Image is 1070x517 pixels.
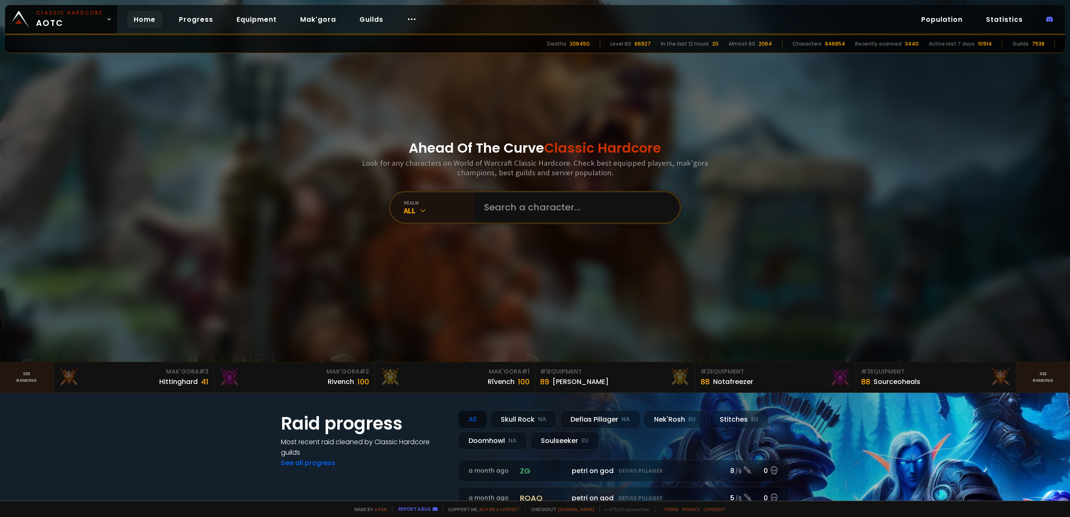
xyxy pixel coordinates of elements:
div: Characters [792,40,822,48]
div: All [404,206,474,215]
span: # 2 [701,367,710,376]
span: Checkout [526,506,594,512]
a: #3Equipment88Sourceoheals [856,362,1016,392]
input: Search a character... [479,192,670,223]
span: Made by [349,506,387,512]
div: Equipment [540,367,690,376]
div: Guilds [1012,40,1029,48]
div: Defias Pillager [560,410,640,428]
a: #2Equipment88Notafreezer [695,362,856,392]
a: Classic HardcoreAOTC [5,5,117,33]
div: 88 [701,376,710,387]
span: # 1 [540,367,548,376]
small: NA [538,415,546,424]
span: v. d752d5 - production [599,506,650,512]
div: In the last 12 hours [661,40,709,48]
a: Mak'Gora#2Rivench100 [214,362,374,392]
div: 846854 [825,40,845,48]
div: 10914 [978,40,992,48]
a: Terms [663,506,679,512]
small: NA [508,437,517,445]
div: 206450 [570,40,590,48]
div: [PERSON_NAME] [553,376,609,387]
div: realm [404,200,474,206]
div: 88 [861,376,870,387]
a: Seeranking [1016,362,1070,392]
small: EU [688,415,695,424]
div: Equipment [861,367,1011,376]
a: a fan [374,506,387,512]
span: AOTC [36,9,103,29]
div: 89 [540,376,549,387]
small: NA [622,415,630,424]
a: Population [915,11,969,28]
span: Support me, [443,506,521,512]
div: 66927 [634,40,651,48]
h3: Look for any characters on World of Warcraft Classic Hardcore. Check best equipped players, mak'g... [359,158,711,177]
div: Mak'Gora [59,367,209,376]
div: 41 [201,376,209,387]
div: Equipment [701,367,851,376]
a: #1Equipment89[PERSON_NAME] [535,362,695,392]
span: # 3 [861,367,871,376]
h4: Most recent raid cleaned by Classic Hardcore guilds [281,437,448,458]
div: Sourceoheals [874,376,920,387]
h1: Raid progress [281,410,448,437]
div: Soulseeker [530,432,599,450]
div: All [458,410,487,428]
div: 20 [712,40,718,48]
small: EU [751,415,758,424]
div: Nek'Rosh [644,410,706,428]
div: Skull Rock [490,410,557,428]
a: Buy me a coffee [479,506,521,512]
a: Privacy [682,506,700,512]
a: Mak'Gora#1Rîvench100 [374,362,535,392]
a: Statistics [979,11,1029,28]
div: Active last 7 days [929,40,975,48]
a: [DOMAIN_NAME] [558,506,594,512]
div: Level 60 [610,40,631,48]
div: Mak'Gora [219,367,369,376]
div: Deaths [547,40,566,48]
div: Almost 60 [729,40,755,48]
a: Equipment [230,11,283,28]
div: Rîvench [488,376,515,387]
div: Recently scanned [855,40,902,48]
a: Guilds [353,11,390,28]
a: Progress [172,11,220,28]
span: # 3 [199,367,209,376]
div: Stitches [709,410,769,428]
div: 100 [518,376,530,387]
a: Consent [703,506,726,512]
a: Home [127,11,162,28]
small: Classic Hardcore [36,9,103,17]
div: Doomhowl [458,432,527,450]
a: Report a bug [398,506,431,512]
a: Mak'Gora#3Hittinghard41 [53,362,214,392]
span: Classic Hardcore [544,138,661,157]
div: 2064 [759,40,772,48]
a: a month agoroaqpetri on godDefias Pillager5 /60 [458,487,789,509]
a: See all progress [281,458,335,468]
div: Notafreezer [713,376,753,387]
a: Mak'gora [293,11,343,28]
div: 3440 [905,40,919,48]
a: a month agozgpetri on godDefias Pillager8 /90 [458,460,789,482]
small: EU [581,437,588,445]
div: Mak'Gora [380,367,530,376]
div: 7538 [1032,40,1045,48]
div: Hittinghard [159,376,198,387]
div: Rivench [328,376,354,387]
h1: Ahead Of The Curve [409,138,661,158]
div: 100 [357,376,369,387]
span: # 1 [522,367,530,376]
span: # 2 [359,367,369,376]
